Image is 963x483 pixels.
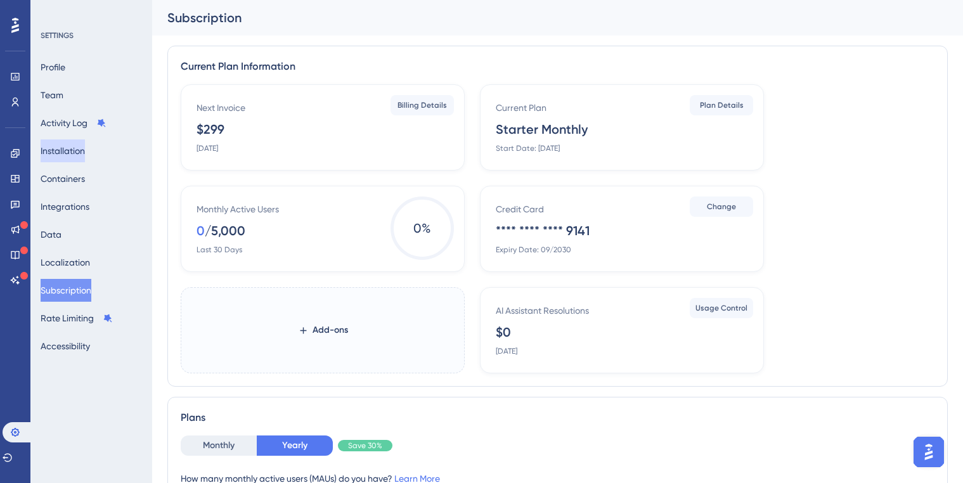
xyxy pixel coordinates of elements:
[278,319,368,342] button: Add-ons
[391,196,454,260] span: 0 %
[690,196,753,217] button: Change
[197,222,205,240] div: 0
[41,223,61,246] button: Data
[348,441,382,451] span: Save 30%
[41,195,89,218] button: Integrations
[41,30,143,41] div: SETTINGS
[496,143,560,153] div: Start Date: [DATE]
[181,435,257,456] button: Monthly
[707,202,736,212] span: Change
[496,303,589,318] div: AI Assistant Resolutions
[205,222,245,240] div: / 5,000
[197,100,245,115] div: Next Invoice
[690,95,753,115] button: Plan Details
[197,143,218,153] div: [DATE]
[41,56,65,79] button: Profile
[496,323,511,341] div: $0
[496,202,544,217] div: Credit Card
[41,167,85,190] button: Containers
[41,335,90,357] button: Accessibility
[181,410,934,425] div: Plans
[391,95,454,115] button: Billing Details
[41,139,85,162] button: Installation
[197,120,224,138] div: $299
[197,245,242,255] div: Last 30 Days
[41,251,90,274] button: Localization
[257,435,333,456] button: Yearly
[695,303,747,313] span: Usage Control
[496,120,588,138] div: Starter Monthly
[397,100,447,110] span: Billing Details
[690,298,753,318] button: Usage Control
[910,433,948,471] iframe: UserGuiding AI Assistant Launcher
[496,346,517,356] div: [DATE]
[313,323,348,338] span: Add-ons
[41,307,113,330] button: Rate Limiting
[41,84,63,106] button: Team
[167,9,916,27] div: Subscription
[496,245,571,255] div: Expiry Date: 09/2030
[41,112,107,134] button: Activity Log
[197,202,279,217] div: Monthly Active Users
[41,279,91,302] button: Subscription
[700,100,744,110] span: Plan Details
[181,59,934,74] div: Current Plan Information
[496,100,546,115] div: Current Plan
